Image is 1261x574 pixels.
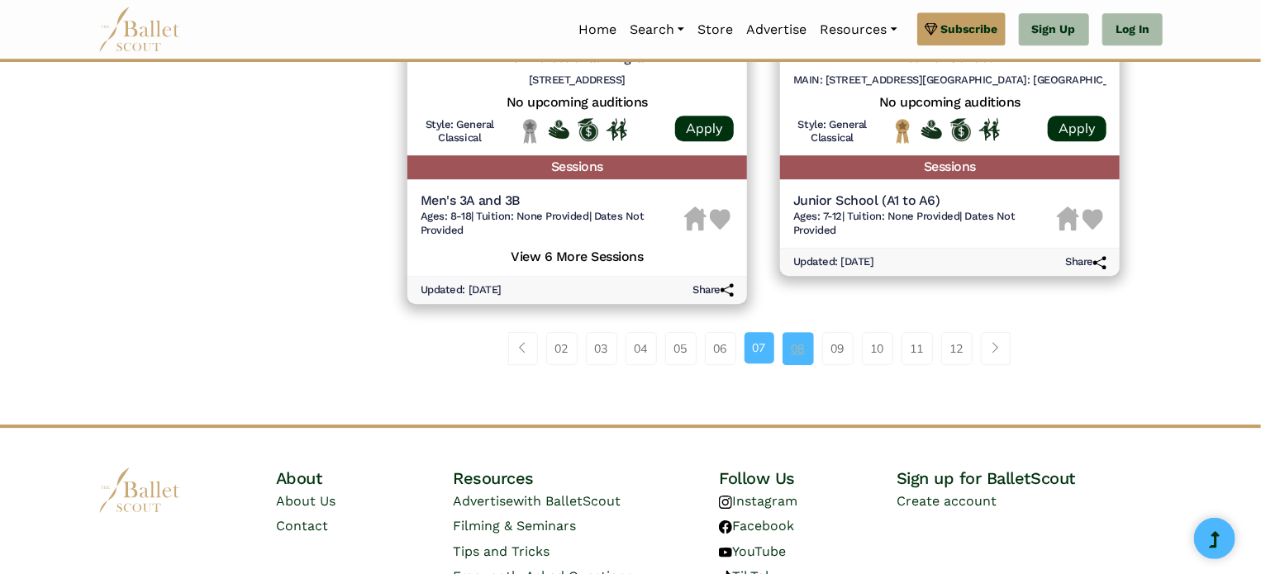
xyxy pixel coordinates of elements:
h4: About [276,467,454,489]
a: Filming & Seminars [453,518,576,534]
a: 09 [822,332,854,365]
span: Ages: 7-12 [793,210,842,222]
a: Search [623,12,691,47]
h5: View 6 More Sessions [421,244,734,266]
img: National [892,118,913,144]
h4: Resources [453,467,719,489]
a: 07 [745,332,774,363]
a: Apply [675,116,734,141]
img: gem.svg [925,20,938,38]
a: 08 [783,332,814,365]
h4: Sign up for BalletScout [897,467,1163,489]
a: Create account [897,493,997,509]
h6: MAIN: [STREET_ADDRESS][GEOGRAPHIC_DATA]: [GEOGRAPHIC_DATA][STREET_ADDRESS]: [STREET_ADDRESS] [GEO... [793,74,1106,88]
a: Advertisewith BalletScout [453,493,621,509]
span: Tuition: None Provided [476,210,588,222]
a: 06 [705,332,736,365]
span: with BalletScout [513,493,621,509]
nav: Page navigation example [508,332,1020,365]
h6: | | [793,210,1057,238]
h6: Updated: [DATE] [421,283,502,297]
h6: Share [692,283,734,297]
span: Tuition: None Provided [847,210,959,222]
a: Log In [1102,13,1163,46]
h6: [STREET_ADDRESS] [421,74,734,88]
h5: No upcoming auditions [793,94,1106,111]
span: Dates Not Provided [793,210,1015,236]
h6: Style: General Classical [421,118,499,146]
h6: | | [421,210,684,238]
img: Offers Scholarship [578,118,598,141]
h6: Style: General Classical [793,118,872,146]
h4: Follow Us [719,467,897,489]
a: 11 [902,332,933,365]
a: 05 [665,332,697,365]
img: facebook logo [719,520,732,534]
a: Home [572,12,623,47]
a: Tips and Tricks [453,543,550,559]
a: 10 [862,332,893,365]
a: Store [691,12,740,47]
img: Offers Financial Aid [549,120,569,138]
img: Heart [710,209,730,230]
a: Apply [1048,116,1106,141]
span: Dates Not Provided [421,210,644,236]
img: youtube logo [719,546,732,559]
h5: No upcoming auditions [421,94,734,111]
a: Contact [276,518,328,534]
img: Offers Financial Aid [921,120,942,138]
h6: Share [1065,255,1106,269]
h5: Men's 3A and 3B [421,192,684,210]
a: Sign Up [1019,13,1089,46]
img: In Person [607,118,627,140]
span: Subscribe [941,20,998,38]
img: logo [98,467,181,513]
h5: Junior School (A1 to A6) [793,192,1057,210]
h5: Sessions [407,155,747,179]
h6: Updated: [DATE] [793,255,874,269]
img: Local [520,118,540,144]
a: 02 [546,332,578,365]
img: Housing Unavailable [684,206,707,231]
a: Resources [813,12,903,47]
img: Offers Scholarship [950,118,971,141]
a: Instagram [719,493,797,509]
img: instagram logo [719,496,732,509]
a: 04 [626,332,657,365]
span: Ages: 8-18 [421,210,471,222]
img: Heart [1083,209,1103,230]
img: Housing Unavailable [1057,206,1079,231]
a: Advertise [740,12,813,47]
a: YouTube [719,543,786,559]
a: 12 [941,332,973,365]
a: Subscribe [917,12,1006,45]
img: In Person [979,118,1000,140]
a: Facebook [719,518,794,534]
a: About Us [276,493,335,509]
h5: Sessions [780,155,1120,179]
a: 03 [586,332,617,365]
